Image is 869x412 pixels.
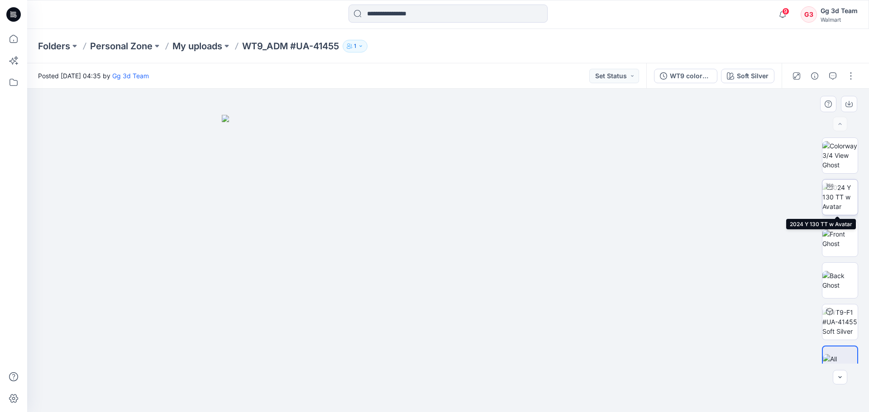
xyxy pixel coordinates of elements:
[822,141,858,170] img: Colorway 3/4 View Ghost
[38,71,149,81] span: Posted [DATE] 04:35 by
[38,40,70,52] a: Folders
[782,8,789,15] span: 9
[112,72,149,80] a: Gg 3d Team
[807,69,822,83] button: Details
[822,183,858,211] img: 2024 Y 130 TT w Avatar
[823,354,857,373] img: All colorways
[172,40,222,52] a: My uploads
[801,6,817,23] div: G3
[242,40,339,52] p: WT9_ADM #UA-41455
[737,71,769,81] div: Soft Silver
[822,308,858,336] img: WT9-F1 #UA-41455 Soft Silver
[343,40,368,52] button: 1
[822,271,858,290] img: Back Ghost
[654,69,717,83] button: WT9 colorway
[821,5,858,16] div: Gg 3d Team
[90,40,153,52] a: Personal Zone
[821,16,858,23] div: Walmart
[670,71,711,81] div: WT9 colorway
[354,41,356,51] p: 1
[721,69,774,83] button: Soft Silver
[822,229,858,248] img: Front Ghost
